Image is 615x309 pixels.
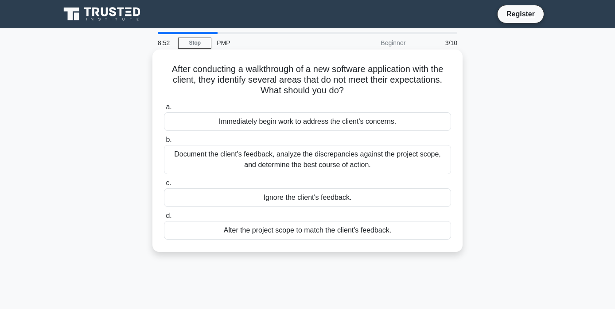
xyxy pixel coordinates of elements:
[152,34,178,52] div: 8:52
[501,8,540,19] a: Register
[164,188,451,207] div: Ignore the client's feedback.
[164,112,451,131] div: Immediately begin work to address the client's concerns.
[163,64,452,96] h5: After conducting a walkthrough of a new software application with the client, they identify sever...
[166,103,171,111] span: a.
[211,34,333,52] div: PMP
[178,38,211,49] a: Stop
[166,179,171,187] span: c.
[164,221,451,240] div: Alter the project scope to match the client's feedback.
[166,212,171,219] span: d.
[166,136,171,143] span: b.
[164,145,451,174] div: Document the client's feedback, analyze the discrepancies against the project scope, and determin...
[411,34,463,52] div: 3/10
[333,34,411,52] div: Beginner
